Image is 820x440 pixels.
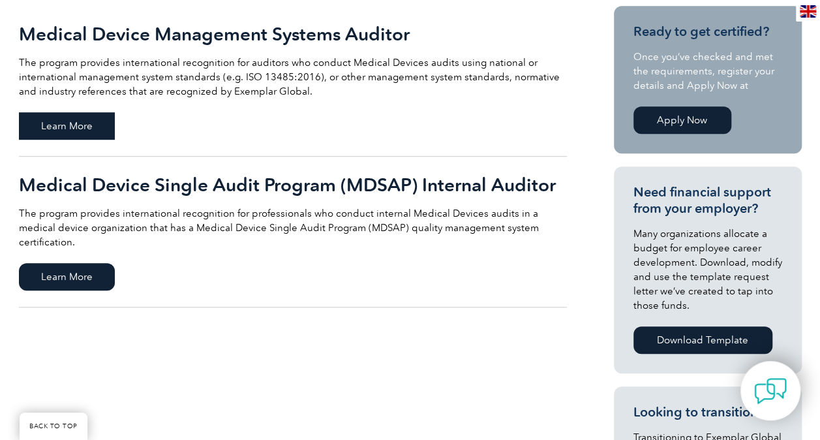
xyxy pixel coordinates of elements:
[19,263,115,291] span: Learn More
[19,112,115,140] span: Learn More
[633,24,782,40] h3: Ready to get certified?
[19,174,567,195] h2: Medical Device Single Audit Program (MDSAP) Internal Auditor
[633,326,772,354] a: Download Template
[19,24,567,44] h2: Medical Device Management Systems Auditor
[19,206,567,249] p: The program provides international recognition for professionals who conduct internal Medical Dev...
[633,404,782,420] h3: Looking to transition?
[800,5,816,18] img: en
[20,413,87,440] a: BACK TO TOP
[633,184,782,217] h3: Need financial support from your employer?
[19,157,567,307] a: Medical Device Single Audit Program (MDSAP) Internal Auditor The program provides international r...
[633,227,782,313] p: Many organizations allocate a budget for employee career development. Download, modify and use th...
[633,106,731,134] a: Apply Now
[19,6,567,157] a: Medical Device Management Systems Auditor The program provides international recognition for audi...
[754,375,787,407] img: contact-chat.png
[633,50,782,93] p: Once you’ve checked and met the requirements, register your details and Apply Now at
[19,55,567,99] p: The program provides international recognition for auditors who conduct Medical Devices audits us...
